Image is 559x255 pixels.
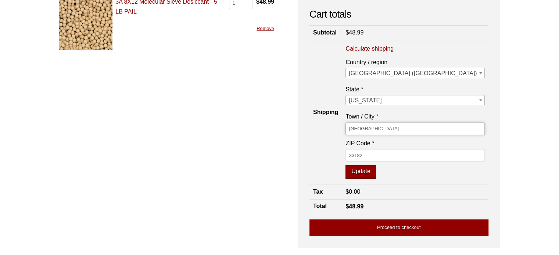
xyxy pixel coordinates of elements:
span: Florida [345,95,484,105]
label: Country / region [345,57,484,67]
th: Total [309,199,342,214]
bdi: 0.00 [345,189,360,195]
label: Town / City [345,112,484,121]
span: United States (US) [346,68,484,79]
label: ZIP Code [345,138,484,148]
span: United States (US) [345,68,484,78]
bdi: 48.99 [345,29,363,36]
th: Subtotal [309,26,342,40]
span: $ [345,203,349,210]
label: State [345,84,484,94]
a: Proceed to checkout [309,219,488,236]
th: Shipping [309,40,342,185]
span: $ [345,189,349,195]
h2: Cart totals [309,8,488,21]
a: Remove this item [257,26,274,31]
span: Florida [346,95,484,106]
button: Update [345,165,376,179]
a: Calculate shipping [345,45,394,53]
th: Tax [309,185,342,199]
span: $ [345,29,349,36]
bdi: 48.99 [345,203,363,210]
